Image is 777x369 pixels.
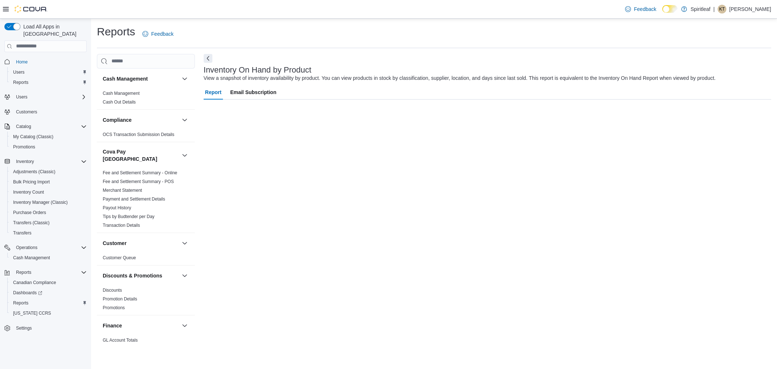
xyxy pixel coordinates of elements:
[97,253,195,265] div: Customer
[103,187,142,193] span: Merchant Statement
[7,277,90,288] button: Canadian Compliance
[7,142,90,152] button: Promotions
[1,323,90,333] button: Settings
[16,94,27,100] span: Users
[13,93,30,101] button: Users
[13,107,87,116] span: Customers
[103,214,154,219] a: Tips by Budtender per Day
[1,57,90,67] button: Home
[103,148,179,163] button: Cova Pay [GEOGRAPHIC_DATA]
[10,229,34,237] a: Transfers
[10,68,87,77] span: Users
[13,57,87,66] span: Home
[7,298,90,308] button: Reports
[7,132,90,142] button: My Catalog (Classic)
[103,196,165,202] span: Payment and Settlement Details
[180,116,189,124] button: Compliance
[13,255,50,261] span: Cash Management
[10,278,87,287] span: Canadian Compliance
[4,54,87,353] nav: Complex example
[103,223,140,228] a: Transaction Details
[7,253,90,263] button: Cash Management
[7,177,90,187] button: Bulk Pricing Import
[1,121,90,132] button: Catalog
[151,30,173,38] span: Feedback
[13,323,87,333] span: Settings
[204,54,212,63] button: Next
[622,2,659,16] a: Feedback
[97,24,135,39] h1: Reports
[103,296,137,302] a: Promotion Details
[713,5,715,13] p: |
[103,214,154,220] span: Tips by Budtender per Day
[10,299,31,307] a: Reports
[103,287,122,293] span: Discounts
[10,78,31,87] a: Reports
[103,100,136,105] a: Cash Out Details
[103,205,131,210] a: Payout History
[13,179,50,185] span: Bulk Pricing Import
[97,89,195,109] div: Cash Management
[10,143,87,151] span: Promotions
[1,92,90,102] button: Users
[13,280,56,286] span: Canadian Compliance
[103,132,174,137] span: OCS Transaction Submission Details
[15,5,47,13] img: Cova
[10,198,87,207] span: Inventory Manager (Classic)
[7,67,90,77] button: Users
[97,130,195,142] div: Compliance
[10,178,53,186] a: Bulk Pricing Import
[103,179,174,184] a: Fee and Settlement Summary - POS
[103,222,140,228] span: Transaction Details
[10,288,45,297] a: Dashboards
[10,143,38,151] a: Promotions
[10,299,87,307] span: Reports
[13,300,28,306] span: Reports
[729,5,771,13] p: [PERSON_NAME]
[204,66,311,74] h3: Inventory On Hand by Product
[97,286,195,315] div: Discounts & Promotions
[10,132,56,141] a: My Catalog (Classic)
[1,106,90,117] button: Customers
[13,58,31,66] a: Home
[16,159,34,164] span: Inventory
[103,75,179,82] button: Cash Management
[103,116,132,124] h3: Compliance
[103,338,138,343] a: GL Account Totals
[16,245,38,250] span: Operations
[103,75,148,82] h3: Cash Management
[103,255,136,260] a: Customer Queue
[13,220,50,226] span: Transfers (Classic)
[13,69,24,75] span: Users
[180,151,189,160] button: Cova Pay [GEOGRAPHIC_DATA]
[10,188,87,197] span: Inventory Count
[10,167,58,176] a: Adjustments (Classic)
[103,240,126,247] h3: Customer
[13,310,51,316] span: [US_STATE] CCRS
[13,157,37,166] button: Inventory
[103,296,137,302] span: Promotion Details
[97,168,195,233] div: Cova Pay [GEOGRAPHIC_DATA]
[10,309,87,318] span: Washington CCRS
[10,218,52,227] a: Transfers (Classic)
[103,170,177,175] a: Fee and Settlement Summary - Online
[103,116,179,124] button: Compliance
[10,208,87,217] span: Purchase Orders
[719,5,725,13] span: KT
[7,228,90,238] button: Transfers
[16,269,31,275] span: Reports
[103,197,165,202] a: Payment and Settlement Details
[10,78,87,87] span: Reports
[205,85,221,100] span: Report
[103,305,125,310] a: Promotions
[10,198,71,207] a: Inventory Manager (Classic)
[10,229,87,237] span: Transfers
[103,322,122,329] h3: Finance
[140,27,176,41] a: Feedback
[13,157,87,166] span: Inventory
[13,243,87,252] span: Operations
[10,253,87,262] span: Cash Management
